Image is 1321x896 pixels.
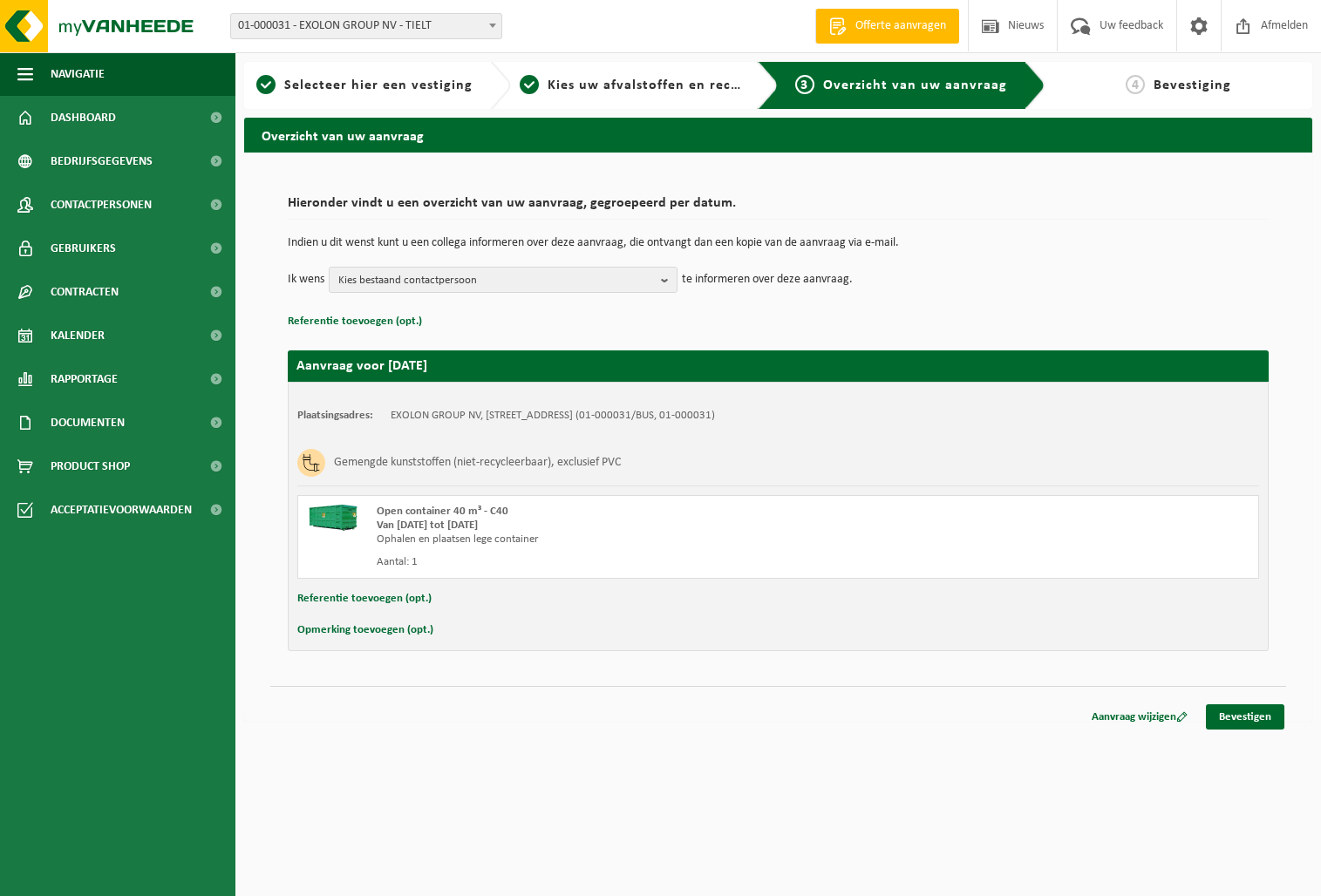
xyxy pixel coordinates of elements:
span: Acceptatievoorwaarden [51,488,192,532]
span: Gebruikers [51,227,116,270]
span: 01-000031 - EXOLON GROUP NV - TIELT [230,13,502,39]
span: 01-000031 - EXOLON GROUP NV - TIELT [231,14,501,38]
div: Aantal: 1 [377,555,848,569]
span: 2 [520,75,539,94]
div: Ophalen en plaatsen lege container [377,533,848,546]
a: 1Selecteer hier een vestiging [253,75,476,96]
a: Aanvraag wijzigen [1079,704,1201,730]
span: 4 [1126,75,1145,94]
button: Kies bestaand contactpersoon [329,267,678,293]
img: HK-XC-40-GN-00.png [307,505,359,531]
span: Kies bestaand contactpersoon [338,268,654,294]
span: Navigatie [51,52,105,96]
span: Contracten [51,270,119,314]
strong: Van [DATE] tot [DATE] [377,519,478,531]
span: Product Shop [51,445,130,488]
span: Overzicht van uw aanvraag [823,78,1007,92]
span: Dashboard [51,96,116,139]
td: EXOLON GROUP NV, [STREET_ADDRESS] (01-000031/BUS, 01-000031) [391,409,715,423]
button: Opmerking toevoegen (opt.) [297,619,433,641]
strong: Aanvraag voor [DATE] [296,359,427,373]
span: Kalender [51,314,105,357]
a: 2Kies uw afvalstoffen en recipiënten [520,75,743,96]
span: 1 [256,75,276,94]
p: Ik wens [288,267,324,293]
button: Referentie toevoegen (opt.) [297,587,432,610]
strong: Plaatsingsadres: [297,410,373,421]
h2: Overzicht van uw aanvraag [244,118,1312,152]
span: Open container 40 m³ - C40 [377,506,508,517]
p: Indien u dit wenst kunt u een collega informeren over deze aanvraag, die ontvangt dan een kopie v... [288,237,1269,249]
span: 3 [795,75,814,94]
span: Contactpersonen [51,183,152,227]
p: te informeren over deze aanvraag. [682,267,853,293]
span: Selecteer hier een vestiging [284,78,473,92]
button: Referentie toevoegen (opt.) [288,310,422,333]
span: Rapportage [51,357,118,401]
a: Offerte aanvragen [815,9,959,44]
span: Bevestiging [1154,78,1231,92]
span: Kies uw afvalstoffen en recipiënten [548,78,787,92]
h3: Gemengde kunststoffen (niet-recycleerbaar), exclusief PVC [334,449,621,477]
span: Documenten [51,401,125,445]
span: Bedrijfsgegevens [51,139,153,183]
a: Bevestigen [1206,704,1284,730]
h2: Hieronder vindt u een overzicht van uw aanvraag, gegroepeerd per datum. [288,196,1269,220]
span: Offerte aanvragen [851,17,950,35]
